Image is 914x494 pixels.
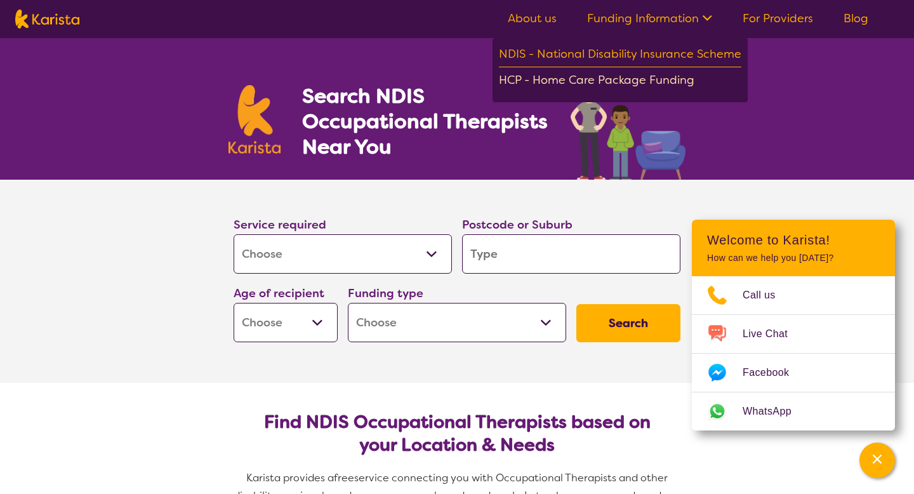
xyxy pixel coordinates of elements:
[576,304,680,342] button: Search
[743,11,813,26] a: For Providers
[707,253,880,264] p: How can we help you [DATE]?
[692,392,895,431] a: Web link opens in a new tab.
[743,402,807,421] span: WhatsApp
[692,220,895,431] div: Channel Menu
[462,217,573,232] label: Postcode or Suburb
[707,232,880,248] h2: Welcome to Karista!
[334,471,354,484] span: free
[743,286,791,305] span: Call us
[508,11,557,26] a: About us
[692,276,895,431] ul: Choose channel
[15,10,79,29] img: Karista logo
[228,85,281,154] img: Karista logo
[844,11,868,26] a: Blog
[499,44,741,67] div: NDIS - National Disability Insurance Scheme
[859,443,895,478] button: Channel Menu
[462,234,680,274] input: Type
[246,471,334,484] span: Karista provides a
[302,83,549,159] h1: Search NDIS Occupational Therapists Near You
[499,70,741,93] div: HCP - Home Care Package Funding
[743,324,803,344] span: Live Chat
[587,11,712,26] a: Funding Information
[244,411,670,457] h2: Find NDIS Occupational Therapists based on your Location & Needs
[348,286,423,301] label: Funding type
[743,363,804,382] span: Facebook
[571,69,685,180] img: occupational-therapy
[234,286,324,301] label: Age of recipient
[234,217,326,232] label: Service required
